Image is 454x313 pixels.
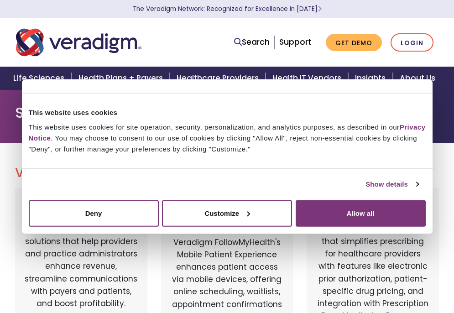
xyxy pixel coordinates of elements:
[267,67,350,90] a: Health IT Vendors
[391,33,433,52] a: Login
[8,67,73,90] a: Life Sciences
[365,179,418,190] a: Show details
[15,165,439,181] h2: Veradigm Solutions
[234,36,270,48] a: Search
[326,34,382,52] a: Get Demo
[318,5,322,13] span: Learn More
[15,104,439,121] h1: Solution Login
[29,107,426,118] div: This website uses cookies
[29,123,426,141] a: Privacy Notice
[279,37,311,47] a: Support
[16,27,141,57] img: Veradigm logo
[29,200,159,226] button: Deny
[171,67,267,90] a: Healthcare Providers
[394,67,446,90] a: About Us
[29,121,426,154] div: This website uses cookies for site operation, security, personalization, and analytics purposes, ...
[162,200,292,226] button: Customize
[350,67,394,90] a: Insights
[73,67,171,90] a: Health Plans + Payers
[133,5,322,13] a: The Veradigm Network: Recognized for Excellence in [DATE]Learn More
[296,200,426,226] button: Allow all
